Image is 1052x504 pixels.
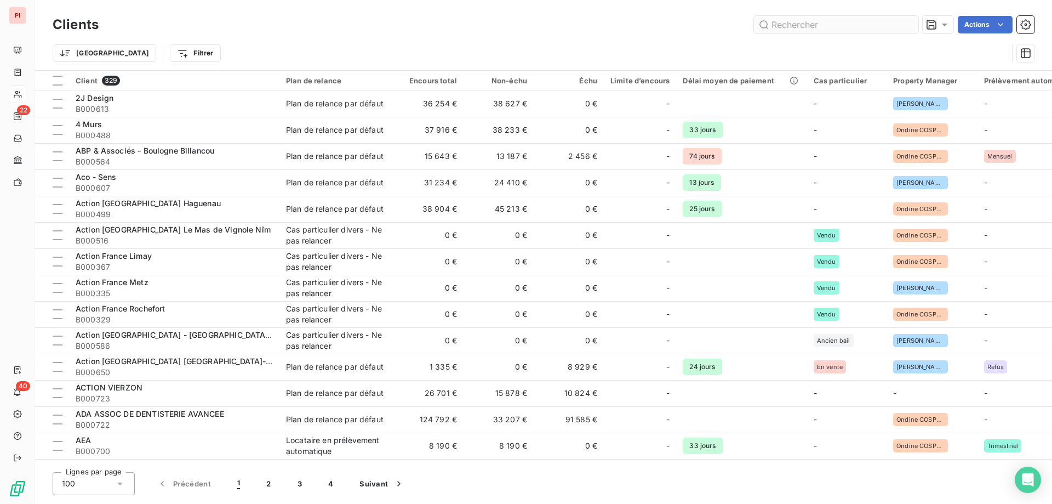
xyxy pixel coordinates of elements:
[683,148,721,165] span: 74 jours
[984,125,987,134] span: -
[987,443,1019,449] span: Trimestriel
[76,235,273,246] span: B000516
[76,93,113,103] span: 2J Design
[470,76,527,85] div: Non-échu
[464,380,534,406] td: 15 878 €
[896,416,945,423] span: Ondine COSPEREC
[817,232,836,239] span: Vendu
[464,301,534,327] td: 0 €
[76,225,271,234] span: Action [GEOGRAPHIC_DATA] Le Mas de Vignole Nîm
[464,459,534,485] td: 16 962 €
[534,169,604,196] td: 0 €
[286,361,384,372] div: Plan de relance par défaut
[984,336,987,345] span: -
[76,183,273,194] span: B000607
[76,76,98,85] span: Client
[814,441,817,450] span: -
[76,262,273,273] span: B000367
[814,388,817,398] span: -
[814,204,817,213] span: -
[286,303,387,325] div: Cas particulier divers - Ne pas relancer
[144,472,224,495] button: Précédent
[76,288,273,299] span: B000335
[393,222,464,248] td: 0 €
[534,222,604,248] td: 0 €
[53,15,99,35] h3: Clients
[814,76,880,85] div: Cas particulier
[893,76,970,85] div: Property Manager
[814,151,817,161] span: -
[984,99,987,108] span: -
[896,206,945,212] span: Ondine COSPEREC
[286,76,387,85] div: Plan de relance
[896,258,945,265] span: Ondine COSPEREC
[286,435,387,457] div: Locataire en prélèvement automatique
[683,359,722,375] span: 24 jours
[76,409,224,418] span: ADA ASSOC DE DENTISTERIE AVANCEE
[464,222,534,248] td: 0 €
[984,309,987,319] span: -
[896,232,945,239] span: Ondine COSPEREC
[984,283,987,292] span: -
[896,153,945,160] span: Ondine COSPEREC
[76,383,142,392] span: ACTION VIERZON
[76,462,141,471] span: Affiliation CHECY
[464,327,534,354] td: 0 €
[76,120,102,129] span: 4 Murs
[610,76,670,85] div: Limite d’encours
[9,480,26,497] img: Logo LeanPay
[286,388,384,399] div: Plan de relance par défaut
[534,380,604,406] td: 10 824 €
[76,356,300,366] span: Action [GEOGRAPHIC_DATA] [GEOGRAPHIC_DATA]-l'Aumone
[534,117,604,143] td: 0 €
[76,446,273,457] span: B000700
[666,230,670,241] span: -
[666,335,670,346] span: -
[76,199,221,208] span: Action [GEOGRAPHIC_DATA] Haguenau
[666,124,670,135] span: -
[464,354,534,380] td: 0 €
[814,125,817,134] span: -
[666,361,670,372] span: -
[534,354,604,380] td: 8 929 €
[534,327,604,354] td: 0 €
[76,435,91,445] span: AEA
[76,278,148,287] span: Action France Metz
[817,311,836,318] span: Vendu
[286,277,387,299] div: Cas particulier divers - Ne pas relancer
[76,146,214,155] span: ABP & Associés - Boulogne Billancou
[346,472,418,495] button: Suivant
[76,130,273,141] span: B000488
[534,90,604,117] td: 0 €
[286,224,387,246] div: Cas particulier divers - Ne pas relancer
[987,153,1013,160] span: Mensuel
[76,172,117,182] span: Aco - Sens
[464,90,534,117] td: 38 627 €
[1015,467,1041,493] div: Open Intercom Messenger
[984,257,987,266] span: -
[958,16,1013,33] button: Actions
[534,196,604,222] td: 0 €
[896,337,945,344] span: [PERSON_NAME]
[464,143,534,169] td: 13 187 €
[817,285,836,291] span: Vendu
[393,248,464,275] td: 0 €
[534,406,604,433] td: 91 585 €
[286,177,384,188] div: Plan de relance par défaut
[76,367,273,378] span: B000650
[896,311,945,318] span: Ondine COSPEREC
[666,440,670,451] span: -
[393,169,464,196] td: 31 234 €
[666,177,670,188] span: -
[896,443,945,449] span: Ondine COSPEREC
[393,433,464,459] td: 8 190 €
[224,472,253,495] button: 1
[814,415,817,424] span: -
[896,127,945,133] span: Ondine COSPEREC
[817,364,843,370] span: En vente
[286,124,384,135] div: Plan de relance par défaut
[76,209,273,220] span: B000499
[76,341,273,352] span: B000586
[76,420,273,431] span: B000722
[16,381,30,391] span: 40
